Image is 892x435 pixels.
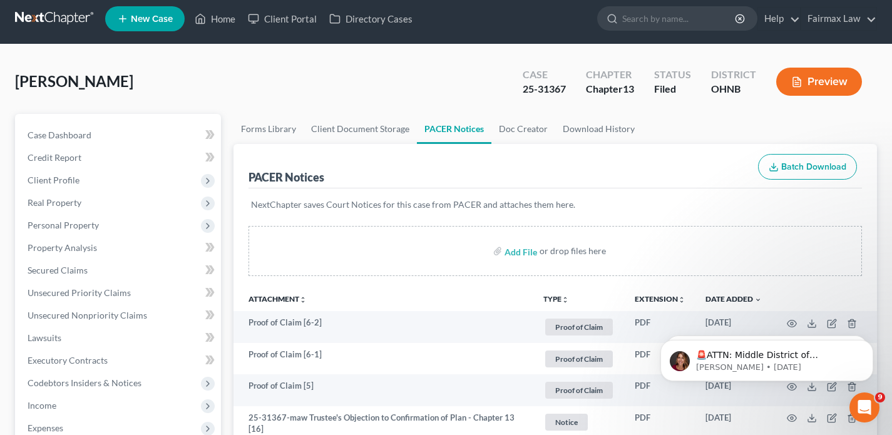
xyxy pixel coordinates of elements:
span: Batch Download [781,161,846,172]
span: New Case [131,14,173,24]
td: PDF [625,374,695,406]
a: Extensionunfold_more [635,294,685,304]
div: OHNB [711,82,756,96]
a: Attachmentunfold_more [249,294,307,304]
div: or drop files here [540,245,606,257]
div: Case [523,68,566,82]
a: Lawsuits [18,327,221,349]
a: PACER Notices [417,114,491,144]
span: Codebtors Insiders & Notices [28,377,141,388]
i: unfold_more [678,296,685,304]
span: Secured Claims [28,265,88,275]
td: PDF [625,343,695,375]
a: Property Analysis [18,237,221,259]
span: 9 [875,392,885,402]
div: Chapter [586,82,634,96]
iframe: Intercom notifications message [642,314,892,401]
span: Lawsuits [28,332,61,343]
span: Client Profile [28,175,79,185]
td: Proof of Claim [6-1] [233,343,533,375]
a: Date Added expand_more [705,294,762,304]
div: Chapter [586,68,634,82]
span: Expenses [28,422,63,433]
span: Unsecured Nonpriority Claims [28,310,147,320]
span: Property Analysis [28,242,97,253]
i: unfold_more [299,296,307,304]
a: Proof of Claim [543,380,615,401]
a: Directory Cases [323,8,419,30]
a: Forms Library [233,114,304,144]
button: Batch Download [758,154,857,180]
iframe: Intercom live chat [849,392,879,422]
a: Client Document Storage [304,114,417,144]
a: Credit Report [18,146,221,169]
span: 13 [623,83,634,95]
a: Unsecured Priority Claims [18,282,221,304]
span: Executory Contracts [28,355,108,366]
span: Personal Property [28,220,99,230]
div: Filed [654,82,691,96]
a: Proof of Claim [543,317,615,337]
span: Proof of Claim [545,382,613,399]
a: Unsecured Nonpriority Claims [18,304,221,327]
a: Home [188,8,242,30]
a: Client Portal [242,8,323,30]
td: PDF [625,311,695,343]
input: Search by name... [622,7,737,30]
span: Income [28,400,56,411]
span: Case Dashboard [28,130,91,140]
span: Unsecured Priority Claims [28,287,131,298]
span: Credit Report [28,152,81,163]
span: Notice [545,414,588,431]
div: PACER Notices [249,170,324,185]
span: [PERSON_NAME] [15,72,133,90]
a: Proof of Claim [543,349,615,369]
td: Proof of Claim [5] [233,374,533,406]
a: Help [758,8,800,30]
div: District [711,68,756,82]
i: expand_more [754,296,762,304]
a: Notice [543,412,615,432]
span: Proof of Claim [545,319,613,335]
a: Executory Contracts [18,349,221,372]
a: Secured Claims [18,259,221,282]
button: TYPEunfold_more [543,295,569,304]
button: Preview [776,68,862,96]
td: [DATE] [695,311,772,343]
span: Proof of Claim [545,351,613,367]
a: Doc Creator [491,114,555,144]
div: Status [654,68,691,82]
td: Proof of Claim [6-2] [233,311,533,343]
a: Fairmax Law [801,8,876,30]
a: Download History [555,114,642,144]
i: unfold_more [561,296,569,304]
div: 25-31367 [523,82,566,96]
a: Case Dashboard [18,124,221,146]
span: Real Property [28,197,81,208]
p: NextChapter saves Court Notices for this case from PACER and attaches them here. [251,198,859,211]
